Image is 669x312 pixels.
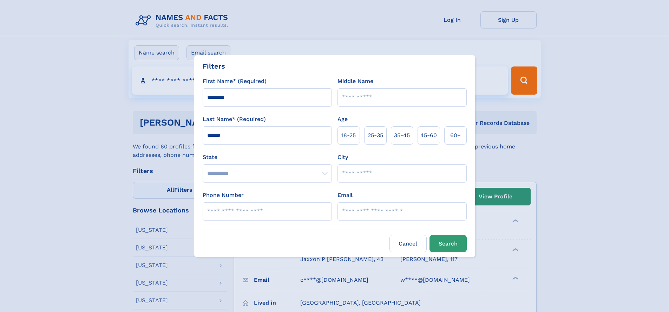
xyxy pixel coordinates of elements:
label: City [337,153,348,161]
label: Age [337,115,348,123]
label: Cancel [389,235,427,252]
span: 18‑25 [341,131,356,140]
label: Email [337,191,353,199]
button: Search [429,235,467,252]
span: 60+ [450,131,461,140]
label: Phone Number [203,191,244,199]
label: Middle Name [337,77,373,85]
div: Filters [203,61,225,71]
label: Last Name* (Required) [203,115,266,123]
span: 45‑60 [420,131,437,140]
span: 25‑35 [368,131,383,140]
span: 35‑45 [394,131,410,140]
label: State [203,153,332,161]
label: First Name* (Required) [203,77,267,85]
